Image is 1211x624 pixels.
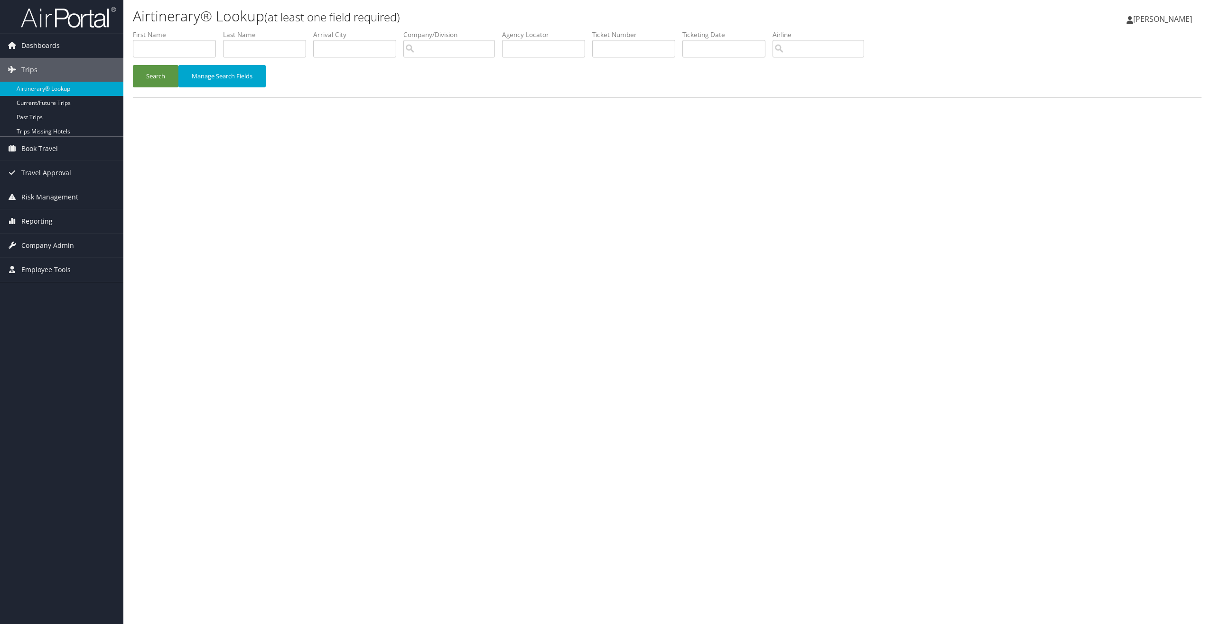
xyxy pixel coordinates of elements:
small: (at least one field required) [264,9,400,25]
label: Ticketing Date [682,30,773,39]
span: Dashboards [21,34,60,57]
a: [PERSON_NAME] [1127,5,1202,33]
label: Agency Locator [502,30,592,39]
img: airportal-logo.png [21,6,116,28]
label: Company/Division [403,30,502,39]
span: Trips [21,58,37,82]
label: First Name [133,30,223,39]
span: Risk Management [21,185,78,209]
label: Arrival City [313,30,403,39]
label: Airline [773,30,871,39]
h1: Airtinerary® Lookup [133,6,845,26]
span: Book Travel [21,137,58,161]
button: Search [133,65,178,87]
button: Manage Search Fields [178,65,266,87]
span: Travel Approval [21,161,71,185]
label: Last Name [223,30,313,39]
span: Company Admin [21,234,74,257]
span: Reporting [21,209,53,233]
label: Ticket Number [592,30,682,39]
span: [PERSON_NAME] [1133,14,1192,24]
span: Employee Tools [21,258,71,282]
